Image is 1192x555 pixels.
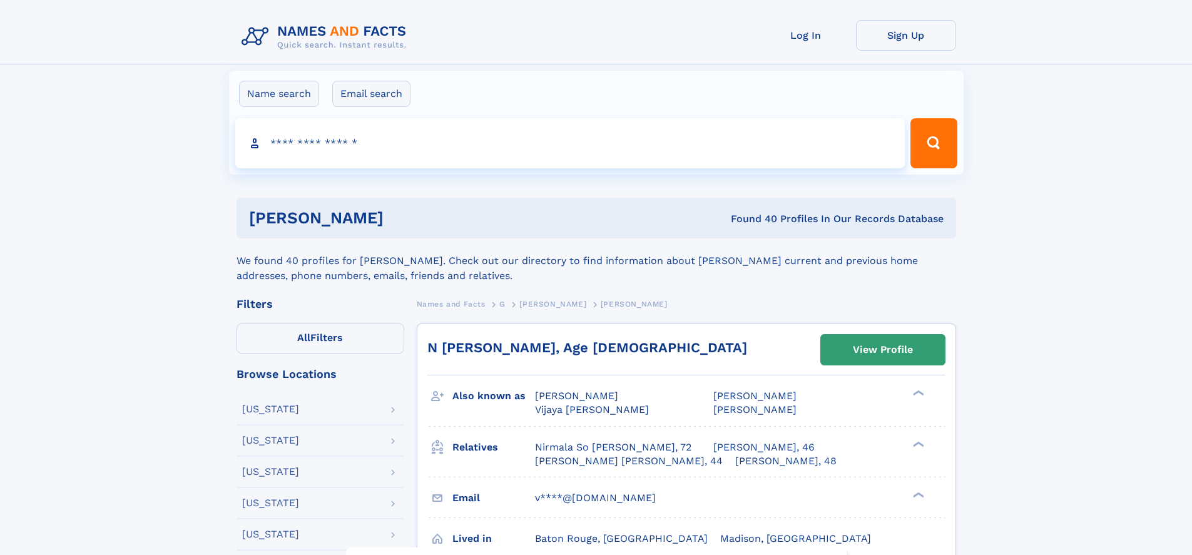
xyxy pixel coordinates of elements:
[249,210,558,226] h1: [PERSON_NAME]
[242,529,299,539] div: [US_STATE]
[499,300,506,308] span: G
[557,212,944,226] div: Found 40 Profiles In Our Records Database
[417,296,486,312] a: Names and Facts
[242,435,299,446] div: [US_STATE]
[713,404,797,415] span: [PERSON_NAME]
[910,118,957,168] button: Search Button
[242,498,299,508] div: [US_STATE]
[499,296,506,312] a: G
[713,390,797,402] span: [PERSON_NAME]
[332,81,410,107] label: Email search
[910,491,925,499] div: ❯
[821,335,945,365] a: View Profile
[535,532,708,544] span: Baton Rouge, [GEOGRAPHIC_DATA]
[910,389,925,397] div: ❯
[601,300,668,308] span: [PERSON_NAME]
[242,404,299,414] div: [US_STATE]
[452,528,535,549] h3: Lived in
[297,332,310,344] span: All
[735,454,837,468] a: [PERSON_NAME], 48
[452,385,535,407] h3: Also known as
[910,440,925,448] div: ❯
[720,532,871,544] span: Madison, [GEOGRAPHIC_DATA]
[535,440,691,454] a: Nirmala So [PERSON_NAME], 72
[452,437,535,458] h3: Relatives
[519,296,586,312] a: [PERSON_NAME]
[235,118,905,168] input: search input
[237,298,404,310] div: Filters
[242,467,299,477] div: [US_STATE]
[237,323,404,354] label: Filters
[237,369,404,380] div: Browse Locations
[519,300,586,308] span: [PERSON_NAME]
[237,238,956,283] div: We found 40 profiles for [PERSON_NAME]. Check out our directory to find information about [PERSON...
[535,390,618,402] span: [PERSON_NAME]
[452,487,535,509] h3: Email
[535,404,649,415] span: Vijaya [PERSON_NAME]
[856,20,956,51] a: Sign Up
[535,454,723,468] a: [PERSON_NAME] [PERSON_NAME], 44
[713,440,815,454] a: [PERSON_NAME], 46
[237,20,417,54] img: Logo Names and Facts
[427,340,747,355] a: N [PERSON_NAME], Age [DEMOGRAPHIC_DATA]
[756,20,856,51] a: Log In
[239,81,319,107] label: Name search
[853,335,913,364] div: View Profile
